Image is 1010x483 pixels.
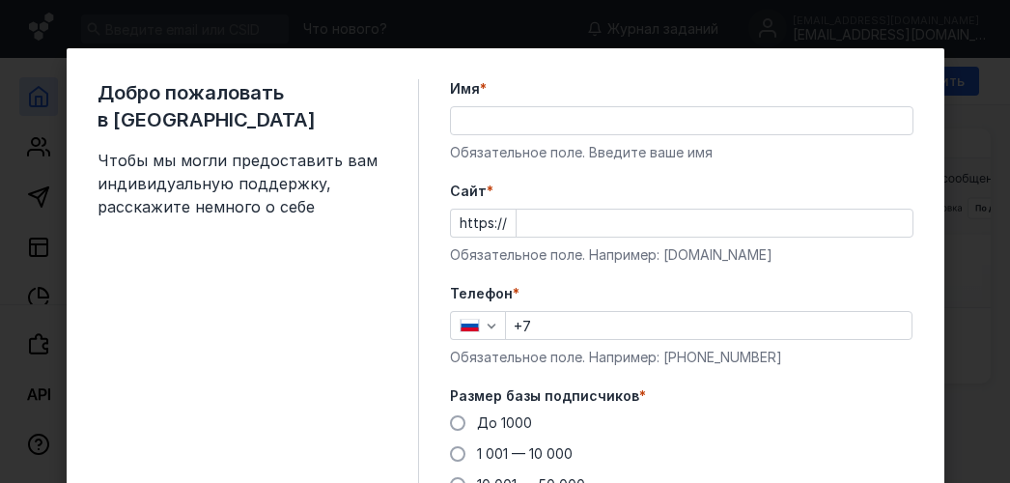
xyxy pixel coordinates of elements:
[477,445,573,462] span: 1 001 — 10 000
[477,414,532,431] span: До 1000
[450,284,513,303] span: Телефон
[450,182,487,201] span: Cайт
[450,348,913,367] div: Обязательное поле. Например: [PHONE_NUMBER]
[450,79,480,99] span: Имя
[450,386,639,406] span: Размер базы подписчиков
[450,143,913,162] div: Обязательное поле. Введите ваше имя
[450,245,913,265] div: Обязательное поле. Например: [DOMAIN_NAME]
[98,79,387,133] span: Добро пожаловать в [GEOGRAPHIC_DATA]
[98,149,387,218] span: Чтобы мы могли предоставить вам индивидуальную поддержку, расскажите немного о себе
